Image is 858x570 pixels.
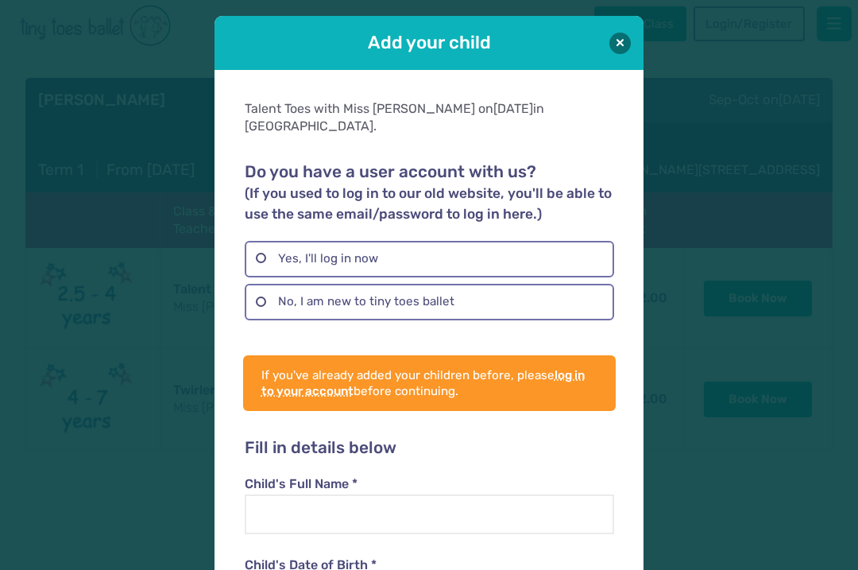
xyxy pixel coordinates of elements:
[245,438,613,459] h2: Fill in details below
[261,367,597,399] p: If you've already added your children before, please before continuing.
[245,100,613,136] div: Talent Toes with Miss [PERSON_NAME] on in [GEOGRAPHIC_DATA].
[245,284,613,320] label: No, I am new to tiny toes ballet
[493,101,533,116] span: [DATE]
[245,185,612,222] small: (If you used to log in to our old website, you'll be able to use the same email/password to log i...
[245,162,613,224] h2: Do you have a user account with us?
[245,241,613,277] label: Yes, I'll log in now
[245,475,613,493] label: Child's Full Name *
[259,30,599,55] h1: Add your child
